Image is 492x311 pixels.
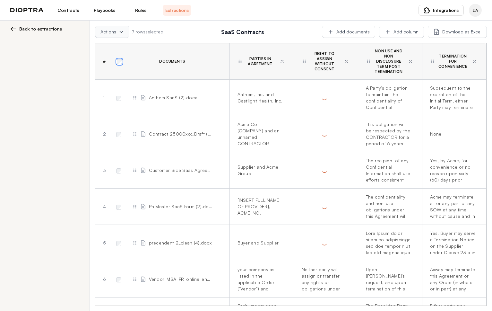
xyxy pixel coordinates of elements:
span: Termination For Convenience [438,54,468,69]
td: 3 [95,152,111,189]
span: Customer Side Saas Agreement.docx [149,167,213,173]
div: This obligation will be respected by the CONTRACTOR for a period of 6 years starting from the beg... [366,121,412,147]
div: Upon [PERSON_NAME]'s request, and upon termination of this Agreement, Vendor must destroy or retu... [366,266,412,292]
button: Add documents [322,26,375,38]
div: None [430,131,476,137]
div: Axway may terminate this Agreement or any Order (in whole or in part) at any time by providing wr... [430,266,476,292]
div: Buyer and Supplier [237,240,283,246]
th: Documents [124,43,220,80]
button: Integrations [419,5,464,16]
button: Back to extractions [10,26,82,32]
span: Back to extractions [19,26,62,32]
div: Acme may terminate all or any part of any SOW at any time without cause and in its sole discretio... [430,194,476,219]
button: Add column [379,26,424,38]
span: 7 rows selected [132,29,163,35]
span: Integrations [433,7,459,13]
img: puzzle [424,7,430,13]
button: Actions [95,26,129,38]
span: Ph Master SaaS Form (2).docx [149,203,213,210]
div: Lore Ipsum dolor sitam co adipiscingel sed doe temporin ut lab etd magnaaliqua enim ad mi v quisn... [366,230,412,256]
span: Vendor_MSA_FR_online_eng (3).docx [149,276,213,282]
span: Parties In Agreement [245,56,276,67]
td: 5 [95,225,111,261]
div: The recipient of any Confidential Information shall use efforts consistent with the manner in whi... [366,157,412,183]
div: The confidentiality and non-use obligations under this Agreement will continue for a period of fi... [366,194,412,219]
button: Delete column [342,58,350,65]
span: Non Use and Non Disclosure Term Post Termination [374,49,404,74]
button: Delete column [278,58,286,65]
div: A Party's obligation to maintain the confidentiality of Confidential information shall remain in ... [366,85,412,111]
div: [INSERT FULL NAME OF PROVIDER], ACME INC. [237,197,283,216]
div: Yes, by Acme, for convenience or no reason upon sixty (60) days prior written notice to Supplier. [430,157,476,183]
div: your company as listed in the applicable Order ("Vendor") and Axway Software a French corporation... [237,266,283,292]
h2: SaaS Contracts [167,27,318,36]
img: left arrow [10,26,17,32]
div: Acme Co (COMPANY) and an unnamed CONTRACTOR (CONTRACTOR) [237,121,283,147]
td: 6 [95,261,111,298]
div: Yes, Buyer may serve a Termination Notice on the Supplier under Clause 23.a in respect of any Ser... [430,230,476,256]
td: 1 [95,80,111,116]
a: Contracts [54,5,82,16]
button: Download as Excel [428,26,487,38]
div: Dioptra Agent [469,4,482,17]
span: precendent 2_clean (4).docx [149,240,212,246]
th: # [95,43,111,80]
button: Delete column [407,58,414,65]
div: Supplier and Acme Group [237,164,283,177]
a: Rules [126,5,155,16]
div: Neither party will assign or transfer any rights or obligations under this Agreement without the ... [302,266,348,292]
span: Anthem SaaS (2).docx [149,94,197,101]
td: 4 [95,189,111,225]
span: DA [473,8,478,13]
span: Right To Assign Without Consent [309,51,340,72]
a: Extractions [163,5,191,16]
div: Subsequent to the expiration of the Initial Term, either Party may terminate this Agreement, incl... [430,85,476,111]
td: 2 [95,116,111,152]
button: Delete column [471,58,479,65]
img: logo [10,8,44,13]
div: Anthem, Inc. and Castlight Health, Inc. [237,91,283,104]
span: Contract 25000xxx_Draft (3).docx [149,131,213,137]
a: Playbooks [90,5,119,16]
